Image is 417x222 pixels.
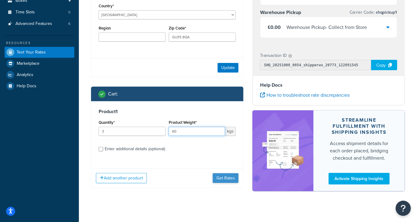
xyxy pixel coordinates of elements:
a: Analytics [5,69,74,80]
h3: Product 1 [99,109,236,115]
a: How to troubleshoot rate discrepancies [260,92,350,99]
button: Add another product [96,173,147,183]
a: Time Slots0 [5,7,74,18]
label: Product Weight* [169,120,197,125]
p: Transaction ID [260,52,287,60]
button: Update [218,63,239,73]
span: Test Your Rates [17,50,46,55]
span: Advanced Features [15,21,52,26]
span: Help Docs [17,84,36,89]
label: Region [99,26,111,30]
span: Analytics [17,72,33,78]
h4: Help Docs [260,82,397,89]
label: Country* [99,4,114,8]
span: Marketplace [17,61,39,66]
div: Warehouse Pickup - Collect from Store [286,23,367,32]
span: Time Slots [15,10,35,15]
div: Access shipment details for each order placed, bridging checkout and fulfillment. [328,140,390,162]
input: Enter additional details (optional) [99,147,103,151]
img: feature-image-si-e24932ea9b9fcd0ff835db86be1ff8d589347e8876e1638d903ea230a36726be.png [262,120,304,182]
a: Activate Shipping Insights [329,173,390,185]
a: Marketplace [5,58,74,69]
h3: Warehouse Pickup [260,10,301,16]
p: Carrier Code: [350,9,397,17]
li: Time Slots [5,7,74,18]
a: Advanced Features6 [5,18,74,29]
div: Streamline Fulfillment with Shipping Insights [328,117,390,135]
span: 6 [68,21,70,26]
label: Quantity* [99,120,115,125]
div: Copy [371,60,397,71]
a: Help Docs [5,81,74,92]
button: Get Rates [213,173,239,183]
li: Advanced Features [5,18,74,29]
button: Open Resource Center [396,201,411,216]
div: Enter additional details (optional) [105,145,165,153]
span: kgs [225,127,236,136]
a: Test Your Rates [5,47,74,58]
label: Zip Code* [169,26,186,30]
span: £0.00 [268,24,281,31]
span: 0 [68,10,70,15]
span: shqpickup1 [375,9,397,16]
input: 0 [99,127,166,136]
input: 0.00 [169,127,225,136]
div: Resources [5,40,74,46]
h2: Cart : [108,91,118,97]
